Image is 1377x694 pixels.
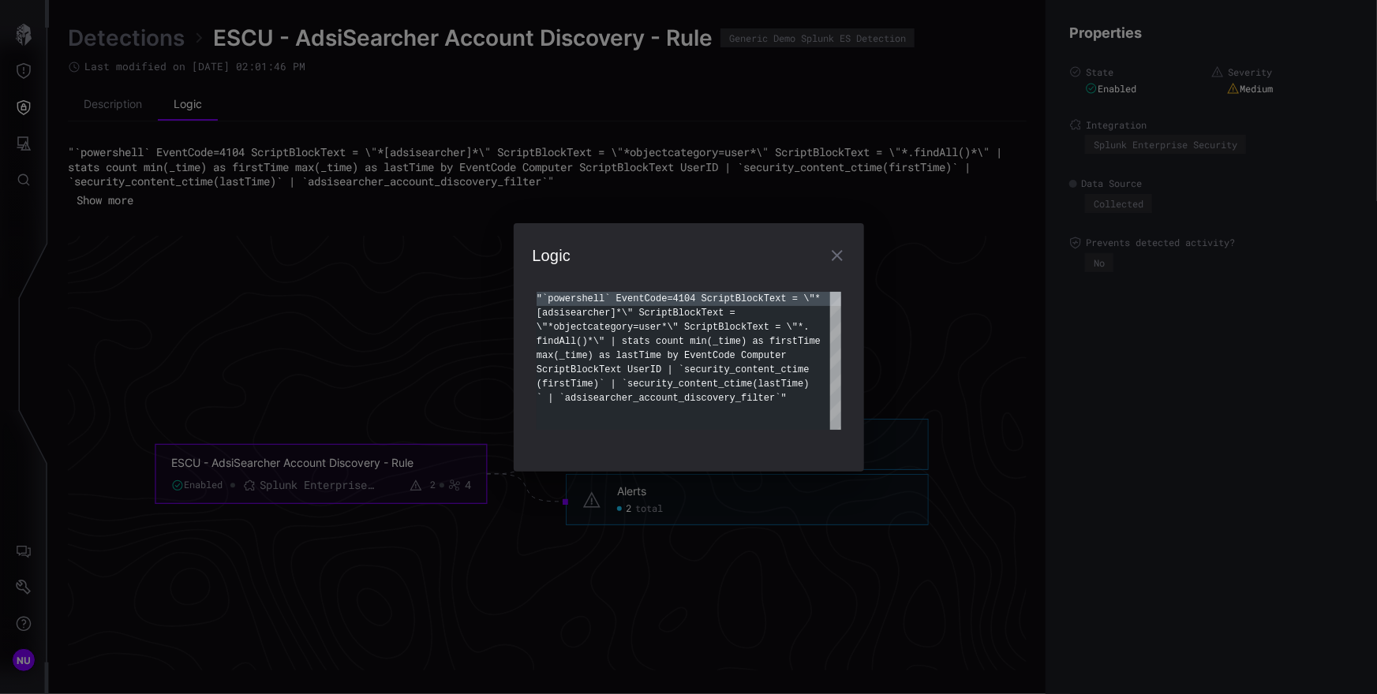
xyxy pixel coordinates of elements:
h2: Logic [533,242,845,269]
span: (firstTime)` | `security_content_ctime(lastTime) [537,379,810,390]
span: [adsisearcher]*\" ScriptBlockText = [537,308,735,319]
span: "`powershell` EventCode=4104 ScriptBlockText = \"* [537,293,821,304]
span: findAll()*\" | stats count min(_time) as firstTime [537,336,821,347]
span: max(_time) as lastTime by EventCode Computer [537,350,787,361]
span: ScriptBlockText UserID | `security_content_ctime [537,364,810,375]
span: ` | `adsisearcher_account_discovery_filter`" [537,393,787,404]
span: \"*objectcategory=user*\" ScriptBlockText = \"*. [537,322,810,333]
